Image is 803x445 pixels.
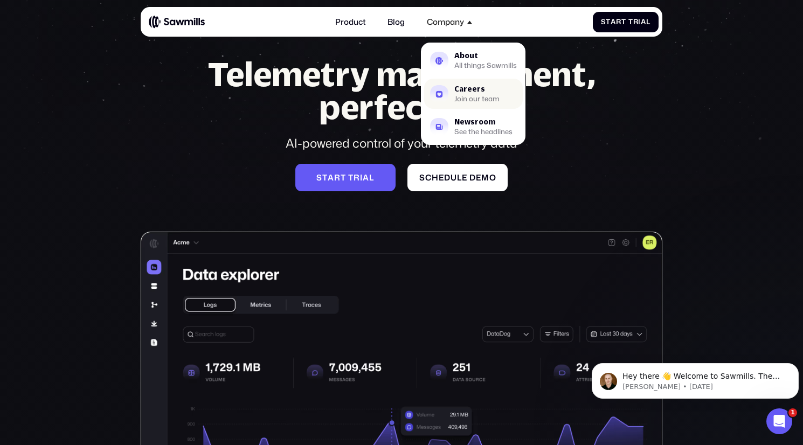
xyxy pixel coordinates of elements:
[425,173,432,183] span: c
[766,408,792,434] iframe: Intercom live chat
[616,18,621,26] span: r
[469,173,476,183] span: d
[341,173,346,183] span: t
[329,11,371,32] a: Product
[382,11,411,32] a: Blog
[454,119,513,126] div: Newsroom
[476,173,481,183] span: e
[439,173,444,183] span: e
[188,135,615,151] div: AI-powered control of your telemetry data
[451,173,457,183] span: u
[432,173,439,183] span: h
[334,173,341,183] span: r
[444,173,451,183] span: d
[363,173,369,183] span: a
[424,79,523,109] a: CareersJoin our team
[348,173,354,183] span: t
[454,86,500,93] div: Careers
[419,173,425,183] span: S
[606,18,611,26] span: t
[633,18,639,26] span: r
[587,340,803,416] iframe: Intercom notifications message
[454,62,517,69] div: All things Sawmills
[457,173,462,183] span: l
[295,164,396,191] a: Starttrial
[611,18,616,26] span: a
[188,58,615,123] h1: Telemetry management, perfected.
[421,11,478,32] div: Company
[788,408,797,417] span: 1
[489,173,496,183] span: o
[454,52,517,59] div: About
[322,173,328,183] span: t
[454,96,500,102] div: Join our team
[638,18,641,26] span: i
[628,18,633,26] span: T
[328,173,334,183] span: a
[354,173,360,183] span: r
[593,12,659,32] a: StartTrial
[641,18,646,26] span: a
[316,173,322,183] span: S
[646,18,650,26] span: l
[424,112,523,142] a: NewsroomSee the headlines
[481,173,489,183] span: m
[427,17,464,27] div: Company
[424,46,523,76] a: AboutAll things Sawmills
[601,18,606,26] span: S
[462,173,467,183] span: e
[407,164,508,191] a: Scheduledemo
[454,129,513,135] div: See the headlines
[621,18,626,26] span: t
[360,173,363,183] span: i
[421,33,525,145] nav: Company
[369,173,374,183] span: l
